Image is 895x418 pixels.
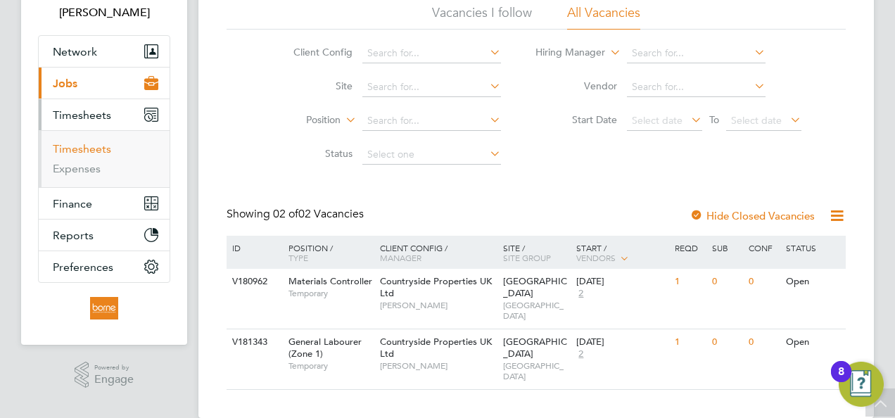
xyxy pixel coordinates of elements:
[627,44,766,63] input: Search for...
[380,275,492,299] span: Countryside Properties UK Ltd
[782,269,844,295] div: Open
[39,220,170,251] button: Reports
[745,236,782,260] div: Conf
[380,252,421,263] span: Manager
[536,80,617,92] label: Vendor
[39,99,170,130] button: Timesheets
[709,269,745,295] div: 0
[94,374,134,386] span: Engage
[782,236,844,260] div: Status
[576,336,668,348] div: [DATE]
[53,142,111,156] a: Timesheets
[573,236,671,271] div: Start /
[671,269,708,295] div: 1
[260,113,341,127] label: Position
[380,336,492,360] span: Countryside Properties UK Ltd
[362,77,501,97] input: Search for...
[576,288,585,300] span: 2
[503,300,570,322] span: [GEOGRAPHIC_DATA]
[709,329,745,355] div: 0
[53,77,77,90] span: Jobs
[671,329,708,355] div: 1
[39,68,170,99] button: Jobs
[671,236,708,260] div: Reqd
[39,130,170,187] div: Timesheets
[632,114,683,127] span: Select date
[272,147,353,160] label: Status
[503,360,570,382] span: [GEOGRAPHIC_DATA]
[567,4,640,30] li: All Vacancies
[229,329,278,355] div: V181343
[272,80,353,92] label: Site
[705,110,723,129] span: To
[503,275,567,299] span: [GEOGRAPHIC_DATA]
[745,329,782,355] div: 0
[53,229,94,242] span: Reports
[782,329,844,355] div: Open
[39,188,170,219] button: Finance
[272,46,353,58] label: Client Config
[53,162,101,175] a: Expenses
[39,251,170,282] button: Preferences
[53,260,113,274] span: Preferences
[709,236,745,260] div: Sub
[288,360,373,372] span: Temporary
[38,4,170,21] span: Andrew Stevensen
[576,348,585,360] span: 2
[745,269,782,295] div: 0
[362,44,501,63] input: Search for...
[362,111,501,131] input: Search for...
[524,46,605,60] label: Hiring Manager
[380,300,496,311] span: [PERSON_NAME]
[227,207,367,222] div: Showing
[75,362,134,388] a: Powered byEngage
[229,236,278,260] div: ID
[38,297,170,319] a: Go to home page
[273,207,298,221] span: 02 of
[39,36,170,67] button: Network
[627,77,766,97] input: Search for...
[503,252,551,263] span: Site Group
[576,252,616,263] span: Vendors
[278,236,376,270] div: Position /
[432,4,532,30] li: Vacancies I follow
[503,336,567,360] span: [GEOGRAPHIC_DATA]
[536,113,617,126] label: Start Date
[838,372,844,390] div: 8
[690,209,815,222] label: Hide Closed Vacancies
[839,362,884,407] button: Open Resource Center, 8 new notifications
[376,236,500,270] div: Client Config /
[273,207,364,221] span: 02 Vacancies
[576,276,668,288] div: [DATE]
[53,197,92,210] span: Finance
[731,114,782,127] span: Select date
[500,236,573,270] div: Site /
[229,269,278,295] div: V180962
[380,360,496,372] span: [PERSON_NAME]
[288,252,308,263] span: Type
[90,297,118,319] img: borneltd-logo-retina.png
[53,45,97,58] span: Network
[362,145,501,165] input: Select one
[288,288,373,299] span: Temporary
[53,108,111,122] span: Timesheets
[288,336,362,360] span: General Labourer (Zone 1)
[288,275,372,287] span: Materials Controller
[94,362,134,374] span: Powered by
